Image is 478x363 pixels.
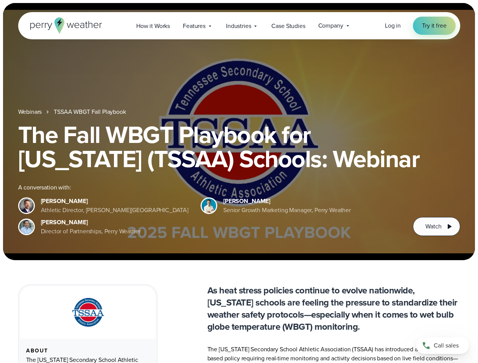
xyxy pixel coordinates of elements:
[265,18,311,34] a: Case Studies
[41,206,189,215] div: Athletic Director, [PERSON_NAME][GEOGRAPHIC_DATA]
[318,21,343,30] span: Company
[41,218,141,227] div: [PERSON_NAME]
[18,183,401,192] div: A conversation with:
[54,107,126,116] a: TSSAA WBGT Fall Playbook
[62,295,113,330] img: TSSAA-Tennessee-Secondary-School-Athletic-Association.svg
[19,220,34,234] img: Jeff Wood
[413,217,460,236] button: Watch
[18,107,42,116] a: Webinars
[434,341,459,350] span: Call sales
[223,197,351,206] div: [PERSON_NAME]
[183,22,206,31] span: Features
[422,21,446,30] span: Try it free
[223,206,351,215] div: Senior Growth Marketing Manager, Perry Weather
[207,284,460,333] p: As heat stress policies continue to evolve nationwide, [US_STATE] schools are feeling the pressur...
[18,123,460,171] h1: The Fall WBGT Playbook for [US_STATE] (TSSAA) Schools: Webinar
[19,199,34,213] img: Brian Wyatt
[130,18,176,34] a: How it Works
[136,22,170,31] span: How it Works
[416,337,469,354] a: Call sales
[385,21,401,30] a: Log in
[413,17,455,35] a: Try it free
[271,22,305,31] span: Case Studies
[41,227,141,236] div: Director of Partnerships, Perry Weather
[425,222,441,231] span: Watch
[26,348,149,354] div: About
[202,199,216,213] img: Spencer Patton, Perry Weather
[41,197,189,206] div: [PERSON_NAME]
[226,22,251,31] span: Industries
[18,107,460,116] nav: Breadcrumb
